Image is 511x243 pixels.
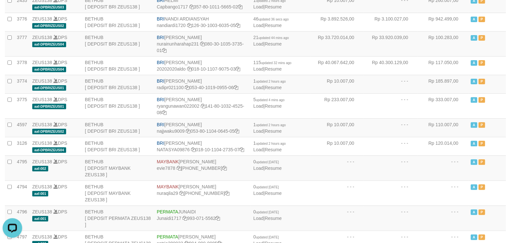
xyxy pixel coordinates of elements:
span: updated 32 mins ago [261,61,291,65]
span: 1 [254,122,286,127]
td: DPS [30,181,82,206]
td: BETHUB [ DEPOSIT BRI ZEUS138 ] [82,31,154,56]
a: Resume [265,85,282,90]
a: Resume [265,103,282,109]
a: Resume [265,191,282,196]
td: Rp 10.007,00 [310,118,364,137]
span: aaf-DPBRIZEUS02 [32,129,66,134]
span: | [254,78,286,90]
a: ZEUS138 [32,60,52,65]
td: Rp 100.283,00 [418,31,468,56]
td: [PERSON_NAME] [PHONE_NUMBER] [154,155,251,181]
td: [PERSON_NAME] 141-80-1032-4525-08 [154,93,251,118]
a: Copy 053401019095506 to clipboard [234,85,238,90]
td: - - - [310,206,364,231]
td: NANDI ARDIANSYAH 126-30-1003-6035-05 [154,13,251,31]
a: nandiardi1720 [157,23,186,28]
a: Load [254,41,264,47]
td: BETHUB [ DEPOSIT PERMATA ZEUS138 ] [82,206,154,231]
td: [PERSON_NAME] 080-30-1035-3735-01 [154,31,251,56]
a: 20202020aldo [157,66,186,72]
td: BETHUB [ DEPOSIT MAYBANK ZEUS138 ] [82,181,154,206]
td: - - - [310,181,364,206]
a: Resume [265,23,282,28]
span: Paused [479,17,485,22]
span: updated 36 secs ago [258,18,289,21]
td: [PERSON_NAME] 018-10-1104-2735-07 [154,137,251,155]
span: 0 [254,234,279,239]
td: - - - [364,181,418,206]
a: Copy evie7878 to clipboard [177,166,181,171]
td: Rp 33.720.014,00 [310,31,364,56]
td: 3126 [14,137,30,155]
span: updated [DATE] [256,236,279,239]
td: - - - [418,181,468,206]
td: BETHUB [ DEPOSIT BRI ZEUS138 ] [82,13,154,31]
td: - - - [364,155,418,181]
a: ryangunawan022002 [157,103,199,109]
span: 1 [254,141,286,146]
a: Copy Capbango1717 to clipboard [189,4,194,9]
span: aaf-DPBRIZEUS01 [32,85,66,91]
a: nurainunharahap231 [157,41,199,47]
span: 46 [254,16,289,21]
td: [PERSON_NAME] 053-40-1019-0955-06 [154,75,251,93]
td: - - - [364,206,418,231]
a: Copy 018101104273507 to clipboard [240,147,244,152]
span: aaf-DPBRIZEUS04 [32,147,66,153]
a: Load [254,128,264,134]
span: aaf-001 [32,216,48,222]
a: Resume [265,66,282,72]
td: Rp 33.920.039,00 [364,31,418,56]
span: BRI [157,35,164,40]
a: ZEUS138 [32,159,52,164]
span: aaf-001 [32,191,48,196]
a: Copy 8004940100 to clipboard [222,166,227,171]
a: najjwaku9009 [157,128,185,134]
a: Load [254,23,264,28]
a: Copy 20202020aldo to clipboard [187,66,192,72]
td: Rp 40.067.642,00 [310,56,364,75]
span: 5 [254,97,285,102]
span: Paused [479,97,485,103]
span: updated 4 mins ago [256,98,285,102]
td: BETHUB [ DEPOSIT MAYBANK ZEUS138 ] [82,155,154,181]
td: 4597 [14,118,30,137]
a: Copy nurainunharahap231 to clipboard [200,41,205,47]
td: Rp 3.892.526,00 [310,13,364,31]
span: | [254,35,289,47]
td: 4794 [14,181,30,206]
td: Rp 117.050,00 [418,56,468,75]
a: Load [254,66,264,72]
td: - - - [364,118,418,137]
span: Paused [479,35,485,41]
td: 4795 [14,155,30,181]
td: 3776 [14,13,30,31]
td: - - - [418,206,468,231]
span: aaf-DPBRIZEUS04 [32,67,66,72]
a: Load [254,103,264,109]
span: aaf-DPBRIZEUS04 [32,42,66,47]
td: Rp 333.007,00 [418,93,468,118]
td: JUNAIDI 993-071-5562 [154,206,251,231]
a: Copy radipr021100 to clipboard [185,85,190,90]
a: Copy 018101107907503 to clipboard [236,66,240,72]
td: - - - [364,75,418,93]
a: Copy 8743968600 to clipboard [225,191,229,196]
td: BETHUB [ DEPOSIT BRI ZEUS138 ] [82,93,154,118]
a: Copy 357801011566502 to clipboard [238,4,242,9]
span: PERMATA [157,209,178,214]
span: | [254,209,282,221]
span: Paused [479,209,485,215]
td: Rp 233.007,00 [310,93,364,118]
a: Load [254,85,264,90]
span: | [254,159,282,171]
td: Rp 942.499,00 [418,13,468,31]
span: Active [471,17,477,22]
a: Copy nandiardi1720 to clipboard [187,23,192,28]
a: Copy najjwaku9009 to clipboard [186,128,191,134]
a: nuraqila29 [157,191,178,196]
span: aaf-DPBRIZEUS01 [32,104,66,109]
span: 0 [254,184,279,189]
a: ZEUS138 [32,122,52,127]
